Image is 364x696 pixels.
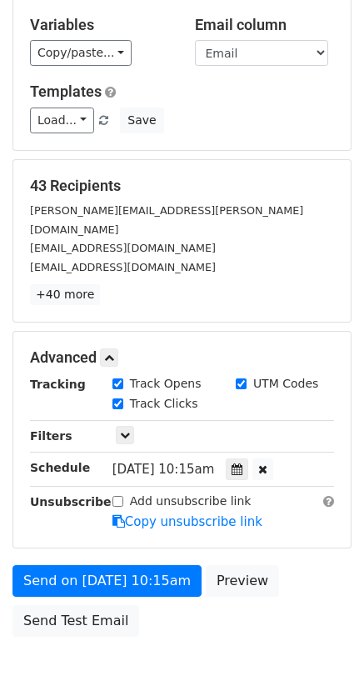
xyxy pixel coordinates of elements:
h5: Advanced [30,348,334,367]
h5: Email column [195,16,335,34]
label: Add unsubscribe link [130,493,252,510]
a: Templates [30,83,102,100]
small: [PERSON_NAME][EMAIL_ADDRESS][PERSON_NAME][DOMAIN_NAME] [30,204,303,236]
strong: Tracking [30,378,86,391]
a: Copy/paste... [30,40,132,66]
span: [DATE] 10:15am [112,462,215,477]
h5: 43 Recipients [30,177,334,195]
a: Send Test Email [12,605,139,637]
a: +40 more [30,284,100,305]
strong: Schedule [30,461,90,474]
a: Preview [206,565,279,597]
label: UTM Codes [253,375,318,393]
h5: Variables [30,16,170,34]
a: Copy unsubscribe link [112,514,262,529]
a: Load... [30,108,94,133]
label: Track Opens [130,375,202,393]
a: Send on [DATE] 10:15am [12,565,202,597]
strong: Unsubscribe [30,495,112,508]
small: [EMAIL_ADDRESS][DOMAIN_NAME] [30,242,216,254]
small: [EMAIL_ADDRESS][DOMAIN_NAME] [30,261,216,273]
strong: Filters [30,429,72,443]
label: Track Clicks [130,395,198,413]
button: Save [120,108,163,133]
